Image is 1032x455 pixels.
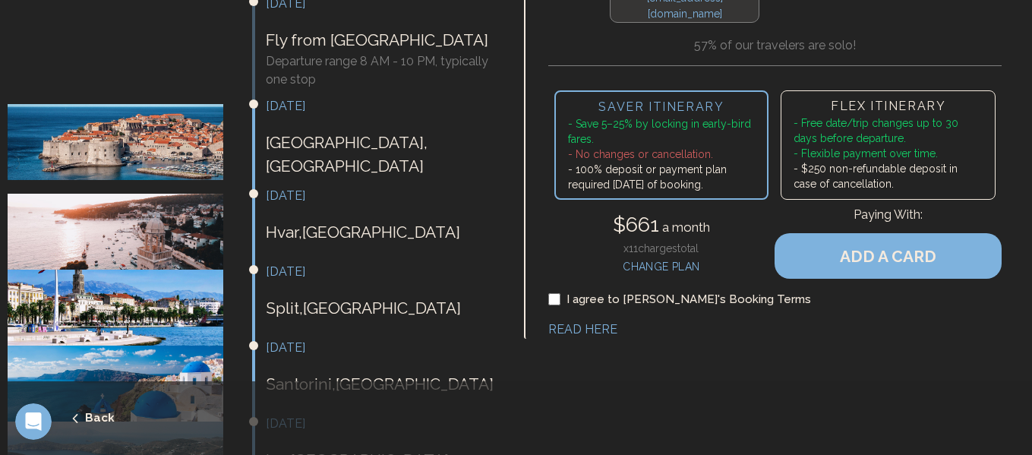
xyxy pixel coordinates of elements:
[613,210,710,241] h4: $ 661
[266,296,497,321] p: Split , [GEOGRAPHIC_DATA]
[8,104,238,180] img: Dubrovnik
[8,270,238,346] img: Split
[266,97,497,115] h3: [DATE]
[794,115,983,146] li: - Free date/trip changes up to 30 days before departure.
[568,162,756,192] li: - 100% deposit or payment plan required [DATE] of booking.
[266,131,497,179] p: [GEOGRAPHIC_DATA] , [GEOGRAPHIC_DATA]
[613,256,710,275] h4: CHANGE PLAN
[548,36,1002,55] h4: 57% of our travelers are solo!
[266,187,497,205] h3: [DATE]
[23,400,115,436] button: Back
[8,194,238,270] img: Hvar
[266,28,497,52] p: Fly from [GEOGRAPHIC_DATA]
[775,206,1002,233] h3: Paying With:
[794,161,983,191] li: - $250 non-refundable deposit in case of cancellation.
[775,233,1002,279] button: ADD A CARD
[794,97,983,115] h3: FLEX ITINERARY
[15,403,52,440] iframe: Intercom live chat
[566,291,811,308] label: I agree to [PERSON_NAME]'s Booking Terms
[659,220,710,235] span: a month
[568,116,756,147] li: - Save 5–25% by locking in early-bird fares.
[266,220,497,245] p: Hvar , [GEOGRAPHIC_DATA]
[266,263,497,281] h3: [DATE]
[568,147,756,162] li: - No changes or cancellation.
[266,372,497,397] p: Santorini , [GEOGRAPHIC_DATA]
[794,146,983,161] li: - Flexible payment over time.
[266,52,497,89] h3: Departure range 8 AM - 10 PM, typically one stop
[8,346,238,422] img: Santorini
[568,98,756,116] h3: SAVER ITINERARY
[613,241,710,256] h4: x 11 charge s total
[266,339,497,357] h3: [DATE]
[548,322,617,337] a: READ HERE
